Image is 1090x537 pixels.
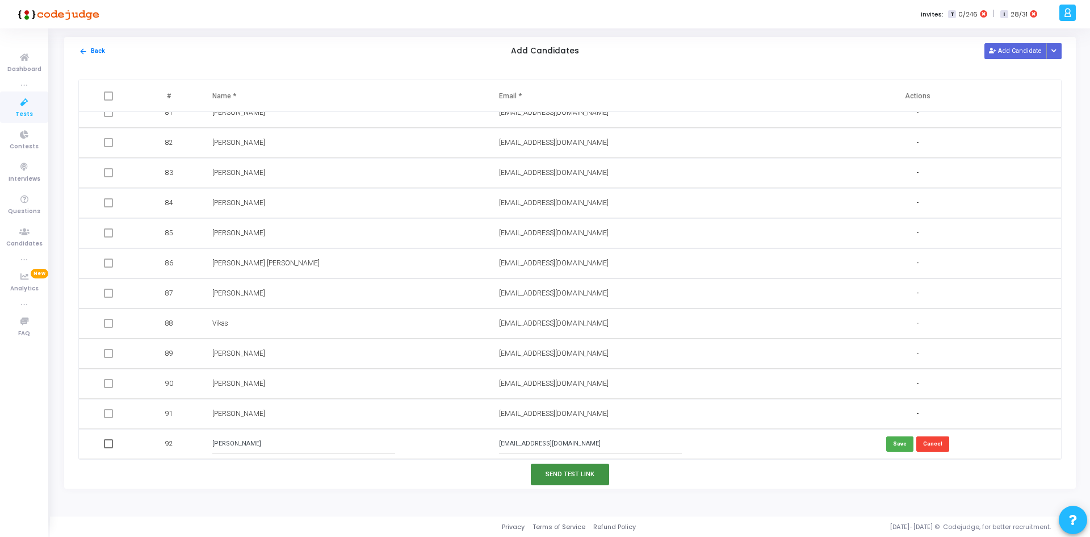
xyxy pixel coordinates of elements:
[165,409,173,419] span: 91
[916,289,919,298] span: -
[165,378,173,389] span: 90
[499,410,609,418] span: [EMAIL_ADDRESS][DOMAIN_NAME]
[78,46,106,57] button: Back
[958,10,978,19] span: 0/246
[531,464,609,485] button: Send Test Link
[15,110,33,119] span: Tests
[499,289,609,297] span: [EMAIL_ADDRESS][DOMAIN_NAME]
[31,269,48,278] span: New
[165,107,173,118] span: 81
[212,259,320,267] span: [PERSON_NAME] [PERSON_NAME]
[499,259,609,267] span: [EMAIL_ADDRESS][DOMAIN_NAME]
[636,522,1076,532] div: [DATE]-[DATE] © Codejudge, for better recruitment.
[916,198,919,208] span: -
[948,10,955,19] span: T
[916,379,919,389] span: -
[212,349,265,357] span: [PERSON_NAME]
[7,65,41,74] span: Dashboard
[511,47,579,56] h5: Add Candidates
[1000,10,1008,19] span: I
[165,439,173,449] span: 92
[1046,43,1062,59] div: Button group with nested dropdown
[916,259,919,268] span: -
[1011,10,1028,19] span: 28/31
[502,522,525,532] a: Privacy
[212,289,265,297] span: [PERSON_NAME]
[212,229,265,237] span: [PERSON_NAME]
[499,169,609,177] span: [EMAIL_ADDRESS][DOMAIN_NAME]
[984,43,1047,59] button: Add Candidate
[212,109,265,116] span: [PERSON_NAME]
[212,410,265,418] span: [PERSON_NAME]
[10,142,39,152] span: Contests
[212,380,265,388] span: [PERSON_NAME]
[993,8,995,20] span: |
[916,168,919,178] span: -
[916,349,919,359] span: -
[212,139,265,147] span: [PERSON_NAME]
[165,168,173,178] span: 83
[916,319,919,328] span: -
[212,199,265,207] span: [PERSON_NAME]
[212,319,228,327] span: Vikas
[14,3,99,26] img: logo
[499,229,609,237] span: [EMAIL_ADDRESS][DOMAIN_NAME]
[593,522,636,532] a: Refund Policy
[18,329,30,339] span: FAQ
[499,319,609,327] span: [EMAIL_ADDRESS][DOMAIN_NAME]
[921,10,944,19] label: Invites:
[499,380,609,388] span: [EMAIL_ADDRESS][DOMAIN_NAME]
[140,80,200,112] th: #
[165,228,173,238] span: 85
[165,348,173,359] span: 89
[201,80,488,112] th: Name *
[499,109,609,116] span: [EMAIL_ADDRESS][DOMAIN_NAME]
[10,284,39,294] span: Analytics
[499,139,609,147] span: [EMAIL_ADDRESS][DOMAIN_NAME]
[165,138,173,148] span: 82
[886,436,913,452] button: Save
[79,47,87,56] mat-icon: arrow_back
[499,349,609,357] span: [EMAIL_ADDRESS][DOMAIN_NAME]
[165,198,173,208] span: 84
[916,409,919,419] span: -
[9,174,40,184] span: Interviews
[165,318,173,328] span: 88
[916,138,919,148] span: -
[499,199,609,207] span: [EMAIL_ADDRESS][DOMAIN_NAME]
[6,239,43,249] span: Candidates
[774,80,1061,112] th: Actions
[533,522,585,532] a: Terms of Service
[165,258,173,268] span: 86
[916,108,919,118] span: -
[212,169,265,177] span: [PERSON_NAME]
[8,207,40,217] span: Questions
[165,288,173,298] span: 87
[916,228,919,238] span: -
[916,436,949,452] button: Cancel
[488,80,774,112] th: Email *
